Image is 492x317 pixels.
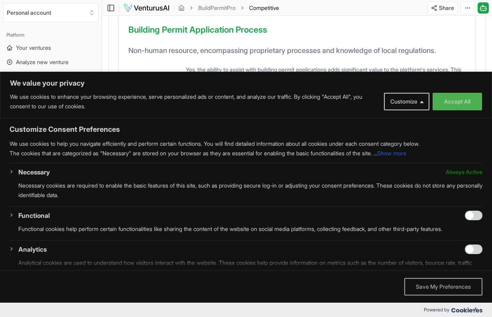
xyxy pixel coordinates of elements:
[3,3,98,22] button: Select an organization
[18,167,50,177] button: Necessary
[433,93,482,110] button: Accept All
[18,211,50,220] button: Functional
[18,245,47,254] button: Analytics
[10,149,482,158] p: The cookies that are categorized as "Necessary" are stored on your browser as they are essential ...
[10,92,378,111] p: We use cookies to enhance your browsing experience, serve personalized ads or content, and analyz...
[465,245,482,254] input: Enable Analytics
[18,224,482,234] p: Functional cookies help perform certain functionalities like sharing the content of the website o...
[128,45,466,63] h4: Non-human resource, encompassing proprietary processes and knowledge of local regulations.
[198,4,236,12] a: BuildPermitPro
[427,2,458,14] button: Share
[10,139,482,149] p: We use cookies to help you navigate efficiently and perform certain functions. You will find deta...
[18,181,482,200] p: Necessary cookies are required to enable the basic features of this site, such as providing secur...
[16,44,51,52] span: Your ventures
[10,125,120,134] span: Customize Consent Preferences
[178,4,279,12] nav: breadcrumb
[249,4,279,12] span: Competitive
[3,41,98,54] a: Your ventures
[384,93,429,110] button: Customize
[123,3,170,13] img: logo
[16,58,69,66] span: Analyze new venture
[377,149,406,158] button: Show more
[451,307,482,313] img: Cookieyes logo
[3,56,98,68] a: Analyze new venture
[446,167,482,177] span: Always Active
[3,29,98,41] div: Platform
[404,278,482,295] button: Save My Preferences
[128,23,466,39] h3: Building Permit Application Process
[186,66,466,90] span: Yes, the ability to assist with building permit applications adds significant value to the platfo...
[465,211,482,220] input: Enable Functional
[439,4,454,12] span: Share
[10,78,482,88] p: We value your privacy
